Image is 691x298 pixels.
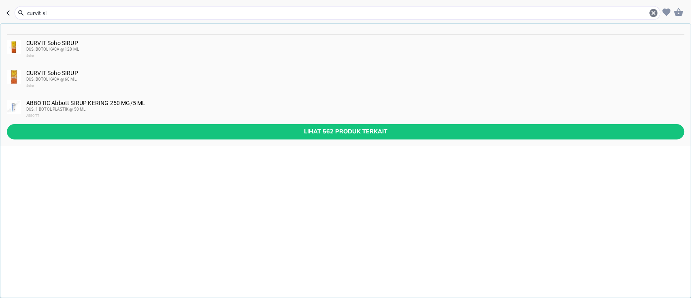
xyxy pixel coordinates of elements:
[26,70,683,89] div: CURVIT Soho SIRUP
[26,107,85,111] span: DUS, 1 BOTOL PLASTIK @ 50 ML
[26,47,79,51] span: DUS, BOTOL KACA @ 120 ML
[26,100,683,119] div: ABBOTIC Abbott SIRUP KERING 250 MG/5 ML
[26,40,683,59] div: CURVIT Soho SIRUP
[26,114,39,118] span: ABBOTT
[26,54,34,58] span: Soho
[26,9,648,17] input: Cari 4000+ produk di sini
[7,124,684,139] button: Lihat 562 produk terkait
[26,77,77,81] span: DUS, BOTOL KACA @ 60 ML
[26,84,34,88] span: Soho
[13,126,678,137] span: Lihat 562 produk terkait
